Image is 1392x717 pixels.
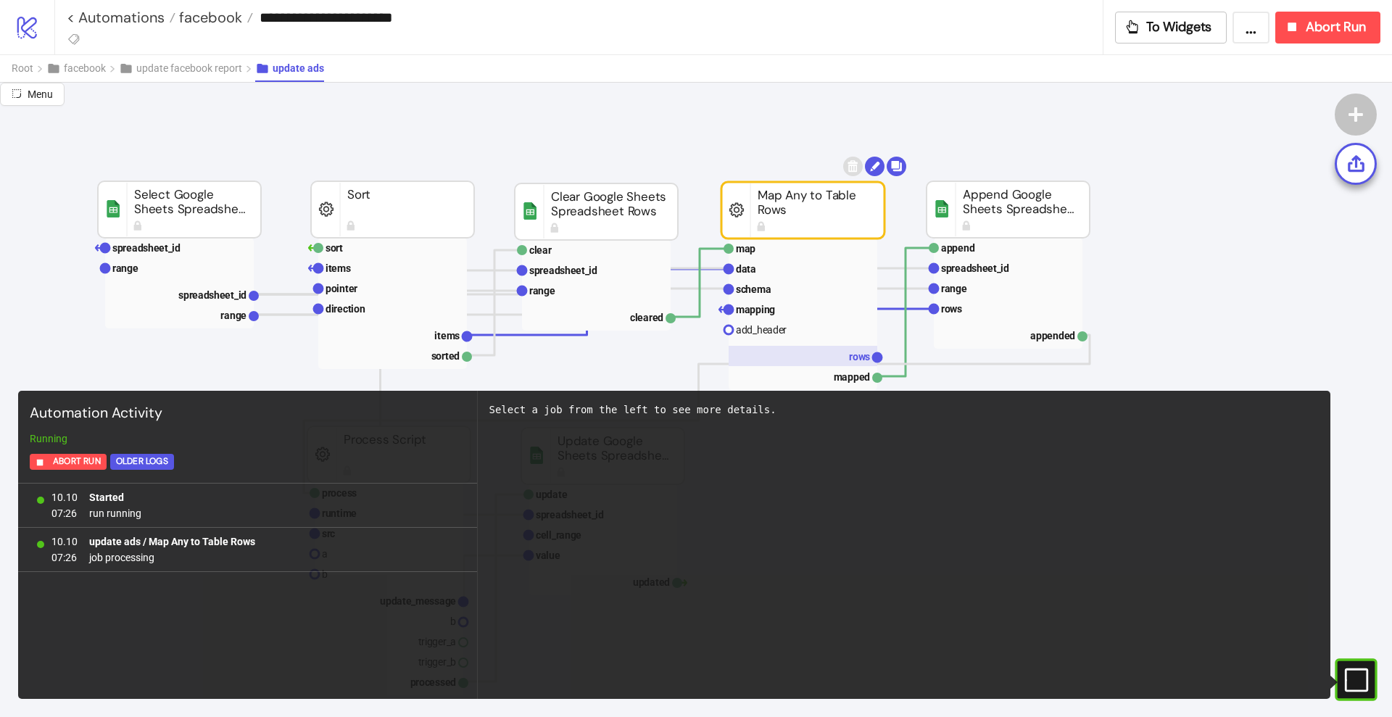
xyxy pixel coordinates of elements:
[12,55,46,82] button: Root
[53,453,101,470] span: Abort Run
[255,55,324,82] button: update ads
[64,62,106,74] span: facebook
[941,242,975,254] text: append
[24,397,471,431] div: Automation Activity
[736,324,787,336] text: add_header
[326,283,357,294] text: pointer
[326,242,343,254] text: sort
[24,431,471,447] div: Running
[220,310,246,321] text: range
[941,303,962,315] text: rows
[89,550,255,565] span: job processing
[736,283,771,295] text: schema
[941,262,1009,274] text: spreadsheet_id
[434,330,460,341] text: items
[736,243,755,254] text: map
[1115,12,1227,43] button: To Widgets
[46,55,119,82] button: facebook
[51,550,78,565] span: 07:26
[89,492,124,503] b: Started
[116,453,168,470] div: Older Logs
[326,262,351,274] text: items
[51,489,78,505] span: 10.10
[28,88,53,100] span: Menu
[941,283,967,294] text: range
[112,262,138,274] text: range
[273,62,324,74] span: update ads
[12,88,22,99] span: radius-bottomright
[178,289,246,301] text: spreadsheet_id
[12,62,33,74] span: Root
[136,62,242,74] span: update facebook report
[489,402,1319,418] div: Select a job from the left to see more details.
[175,10,253,25] a: facebook
[529,244,552,256] text: clear
[89,536,255,547] b: update ads / Map Any to Table Rows
[89,505,141,521] span: run running
[736,263,756,275] text: data
[119,55,255,82] button: update facebook report
[1232,12,1269,43] button: ...
[51,505,78,521] span: 07:26
[51,534,78,550] span: 10.10
[110,454,174,470] button: Older Logs
[736,304,775,315] text: mapping
[67,10,175,25] a: < Automations
[30,454,107,470] button: Abort Run
[175,8,242,27] span: facebook
[112,242,181,254] text: spreadsheet_id
[1146,19,1212,36] span: To Widgets
[1275,12,1380,43] button: Abort Run
[529,285,555,297] text: range
[1306,19,1366,36] span: Abort Run
[849,351,870,362] text: rows
[326,303,365,315] text: direction
[529,265,597,276] text: spreadsheet_id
